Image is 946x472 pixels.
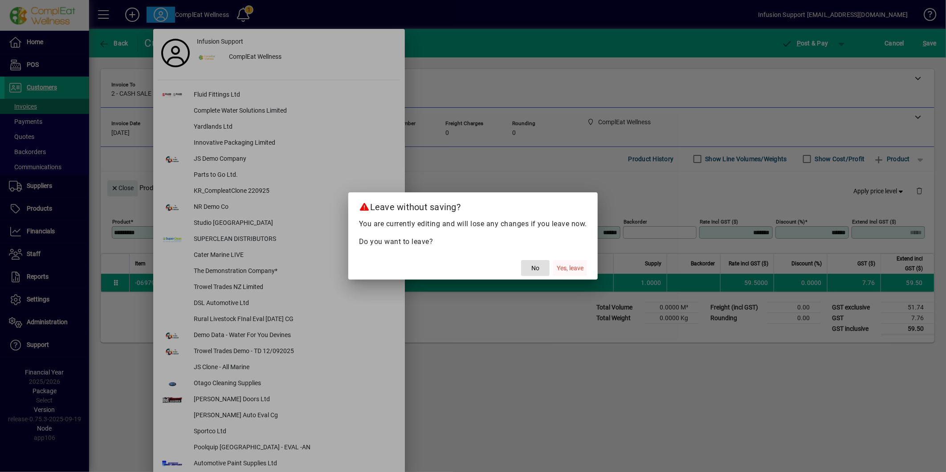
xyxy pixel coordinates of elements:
[553,260,587,276] button: Yes, leave
[521,260,550,276] button: No
[359,236,587,247] p: Do you want to leave?
[531,264,539,273] span: No
[557,264,583,273] span: Yes, leave
[348,192,598,218] h2: Leave without saving?
[359,219,587,229] p: You are currently editing and will lose any changes if you leave now.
